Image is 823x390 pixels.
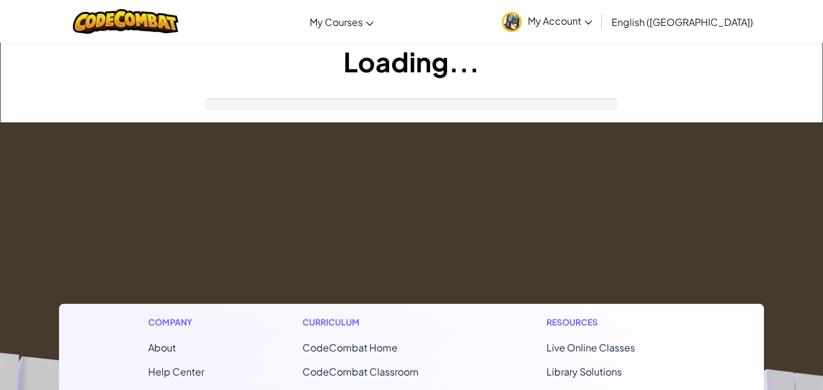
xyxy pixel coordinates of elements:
[148,316,204,329] h1: Company
[546,316,675,329] h1: Resources
[546,365,622,378] a: Library Solutions
[302,341,398,354] span: CodeCombat Home
[502,12,522,32] img: avatar
[148,341,176,354] a: About
[496,2,598,40] a: My Account
[612,16,753,28] span: English ([GEOGRAPHIC_DATA])
[304,5,380,38] a: My Courses
[528,14,592,27] span: My Account
[310,16,363,28] span: My Courses
[606,5,759,38] a: English ([GEOGRAPHIC_DATA])
[302,365,419,378] a: CodeCombat Classroom
[73,9,178,34] img: CodeCombat logo
[148,365,204,378] a: Help Center
[1,43,822,80] h1: Loading...
[302,316,448,329] h1: Curriculum
[546,341,635,354] a: Live Online Classes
